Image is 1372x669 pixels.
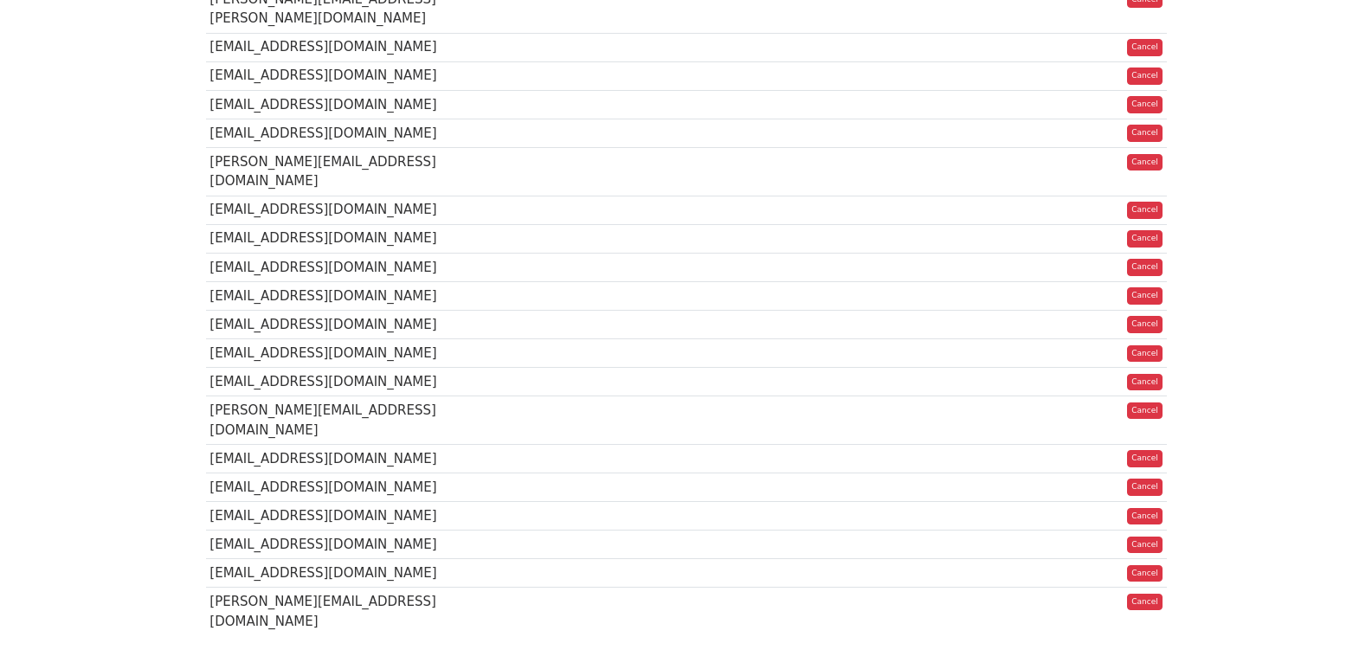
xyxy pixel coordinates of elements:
a: Cancel [1127,96,1163,113]
a: Cancel [1127,450,1163,467]
td: [PERSON_NAME][EMAIL_ADDRESS][DOMAIN_NAME] [206,588,475,635]
td: [EMAIL_ADDRESS][DOMAIN_NAME] [206,33,475,61]
td: [PERSON_NAME][EMAIL_ADDRESS][DOMAIN_NAME] [206,396,475,445]
td: [EMAIL_ADDRESS][DOMAIN_NAME] [206,531,475,559]
td: [EMAIL_ADDRESS][DOMAIN_NAME] [206,253,475,281]
td: [EMAIL_ADDRESS][DOMAIN_NAME] [206,502,475,531]
iframe: Chat Widget [1285,586,1372,669]
td: [EMAIL_ADDRESS][DOMAIN_NAME] [206,473,475,501]
a: Cancel [1127,287,1163,305]
a: Cancel [1127,68,1163,85]
a: Cancel [1127,154,1163,171]
a: Cancel [1127,39,1163,56]
a: Cancel [1127,508,1163,525]
td: [EMAIL_ADDRESS][DOMAIN_NAME] [206,281,475,310]
td: [EMAIL_ADDRESS][DOMAIN_NAME] [206,119,475,147]
a: Cancel [1127,259,1163,276]
a: Cancel [1127,374,1163,391]
td: [EMAIL_ADDRESS][DOMAIN_NAME] [206,339,475,368]
td: [PERSON_NAME][EMAIL_ADDRESS][DOMAIN_NAME] [206,147,475,196]
td: [EMAIL_ADDRESS][DOMAIN_NAME] [206,368,475,396]
a: Cancel [1127,479,1163,496]
a: Cancel [1127,594,1163,611]
td: [EMAIL_ADDRESS][DOMAIN_NAME] [206,196,475,224]
a: Cancel [1127,125,1163,142]
td: [EMAIL_ADDRESS][DOMAIN_NAME] [206,444,475,473]
a: Cancel [1127,230,1163,248]
a: Cancel [1127,537,1163,554]
a: Cancel [1127,345,1163,363]
td: [EMAIL_ADDRESS][DOMAIN_NAME] [206,61,475,90]
a: Cancel [1127,402,1163,420]
td: [EMAIL_ADDRESS][DOMAIN_NAME] [206,559,475,588]
a: Cancel [1127,316,1163,333]
a: Cancel [1127,565,1163,582]
td: [EMAIL_ADDRESS][DOMAIN_NAME] [206,224,475,253]
td: [EMAIL_ADDRESS][DOMAIN_NAME] [206,310,475,338]
a: Cancel [1127,202,1163,219]
td: [EMAIL_ADDRESS][DOMAIN_NAME] [206,90,475,119]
